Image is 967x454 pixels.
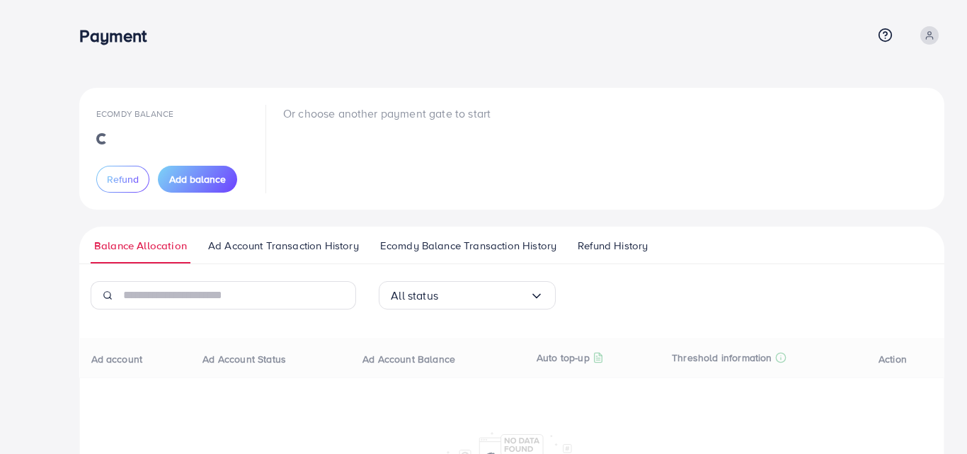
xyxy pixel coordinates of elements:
span: All status [391,285,438,307]
span: Ecomdy Balance [96,108,173,120]
input: Search for option [438,285,530,307]
span: Balance Allocation [94,238,187,254]
span: Add balance [169,172,226,186]
span: Ad Account Transaction History [208,238,359,254]
div: Search for option [379,281,556,310]
p: Or choose another payment gate to start [283,105,491,122]
span: Refund [107,172,139,186]
span: Ecomdy Balance Transaction History [380,238,556,254]
button: Add balance [158,166,237,193]
span: Refund History [578,238,648,254]
button: Refund [96,166,149,193]
h3: Payment [79,25,158,46]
